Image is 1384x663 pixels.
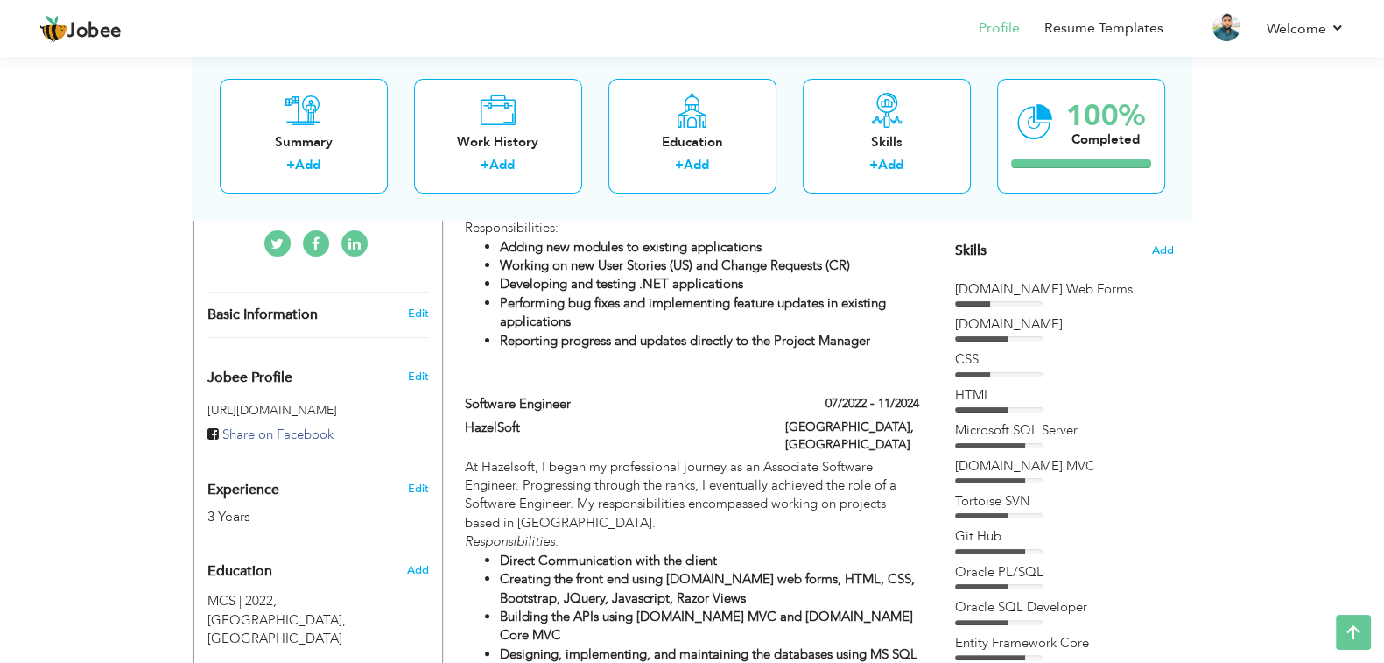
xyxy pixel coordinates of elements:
div: MCS, 2022 [194,592,442,648]
img: jobee.io [39,15,67,43]
a: Resume Templates [1044,18,1163,39]
a: Add [489,157,515,174]
a: Edit [407,306,428,321]
a: Edit [407,481,428,497]
label: Software Engineer [465,395,759,413]
strong: Performing bug fixes and implementing feature updates in existing applications [500,294,886,330]
a: Jobee [39,15,122,43]
div: Asp.NET MVC [955,457,1174,476]
a: Add [684,157,709,174]
label: + [481,157,489,175]
img: Profile Img [1212,13,1240,41]
div: ADO.NET [955,315,1174,334]
strong: Reporting progress and updates directly to the Project Manager [500,332,870,349]
div: At Netsol, I hold the position of Software Engineer, contributing to projects based in [GEOGRAPHI... [465,144,918,350]
a: Add [878,157,903,174]
div: Oracle PL/SQL [955,563,1174,582]
div: Work History [428,133,568,152]
div: Skills [817,133,957,152]
span: Add [1152,243,1174,259]
strong: Creating the front end using [DOMAIN_NAME] web forms, HTML, CSS, Bootstrap, JQuery, Javascript, R... [500,570,915,606]
span: Jobee Profile [207,370,292,386]
label: + [675,157,684,175]
div: 3 Years [207,507,388,527]
div: 100% [1066,102,1145,130]
span: MCS, Islamia University, 2022 [207,592,277,610]
div: Oracle SQL Developer [955,598,1174,617]
strong: Working on new User Stories (US) and Change Requests (CR) [500,257,850,274]
span: Skills [955,241,987,260]
div: Education [622,133,762,152]
div: Asp.NET Web Forms [955,280,1174,299]
div: CSS [955,350,1174,369]
span: Experience [207,483,279,498]
div: Tortoise SVN [955,492,1174,511]
strong: Building the APIs using [DOMAIN_NAME] MVC and [DOMAIN_NAME] Core MVC [500,608,913,644]
label: HazelSoft [465,419,759,437]
em: Responsibilities: [465,533,559,550]
strong: Adding new modules to existing applications [500,238,762,256]
strong: Developing and testing .NET applications [500,275,743,293]
div: HTML [955,386,1174,405]
span: Edit [407,369,428,384]
div: Entity Framework Core [955,634,1174,652]
span: Add [406,562,428,578]
strong: Direct Communication with the client [500,552,717,569]
div: Completed [1066,130,1145,149]
a: Add [295,157,320,174]
label: + [869,157,878,175]
label: + [286,157,295,175]
h5: [URL][DOMAIN_NAME] [207,404,429,417]
span: Share on Facebook [222,426,334,443]
a: Profile [979,18,1020,39]
div: Microsoft SQL Server [955,421,1174,440]
label: 07/2022 - 11/2024 [825,395,919,413]
span: [GEOGRAPHIC_DATA], [GEOGRAPHIC_DATA] [207,611,346,647]
div: Summary [234,133,374,152]
span: Basic Information [207,307,318,323]
a: Welcome [1267,18,1345,39]
span: Education [207,564,272,580]
label: [GEOGRAPHIC_DATA], [GEOGRAPHIC_DATA] [785,419,919,454]
div: Enhance your career by creating a custom URL for your Jobee public profile. [194,351,442,395]
div: Git Hub [955,527,1174,546]
span: Jobee [67,22,122,41]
